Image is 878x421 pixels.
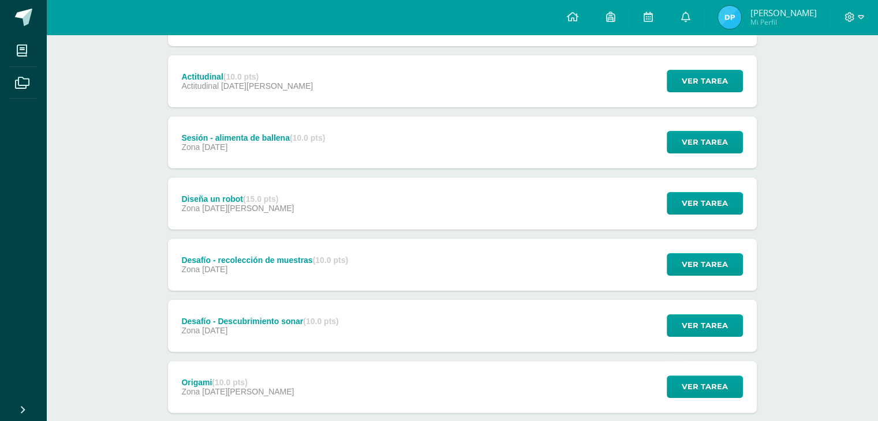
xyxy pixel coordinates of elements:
[667,192,743,215] button: Ver tarea
[212,378,247,387] strong: (10.0 pts)
[181,326,200,335] span: Zona
[243,194,278,204] strong: (15.0 pts)
[667,70,743,92] button: Ver tarea
[181,378,294,387] div: Origami
[682,70,728,92] span: Ver tarea
[682,131,728,153] span: Ver tarea
[181,72,313,81] div: Actitudinal
[181,142,200,152] span: Zona
[181,133,325,142] div: Sesión - alimenta de ballena
[718,6,741,29] img: 0d3a33eb8b3c7a57f0f936fc2ca6aa8f.png
[202,204,294,213] span: [DATE][PERSON_NAME]
[181,387,200,396] span: Zona
[202,265,227,274] span: [DATE]
[750,17,816,27] span: Mi Perfil
[202,326,227,335] span: [DATE]
[667,375,743,398] button: Ver tarea
[181,255,348,265] div: Desafío - recolección de muestras
[181,81,219,91] span: Actitudinal
[181,265,200,274] span: Zona
[313,255,348,265] strong: (10.0 pts)
[682,254,728,275] span: Ver tarea
[181,317,338,326] div: Desafío - Descubrimiento sonar
[181,194,294,204] div: Diseña un robot
[750,7,816,18] span: [PERSON_NAME]
[221,81,313,91] span: [DATE][PERSON_NAME]
[223,72,259,81] strong: (10.0 pts)
[181,204,200,213] span: Zona
[682,193,728,214] span: Ver tarea
[682,315,728,336] span: Ver tarea
[667,253,743,276] button: Ver tarea
[682,376,728,397] span: Ver tarea
[290,133,325,142] strong: (10.0 pts)
[667,314,743,337] button: Ver tarea
[202,142,227,152] span: [DATE]
[202,387,294,396] span: [DATE][PERSON_NAME]
[303,317,338,326] strong: (10.0 pts)
[667,131,743,153] button: Ver tarea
